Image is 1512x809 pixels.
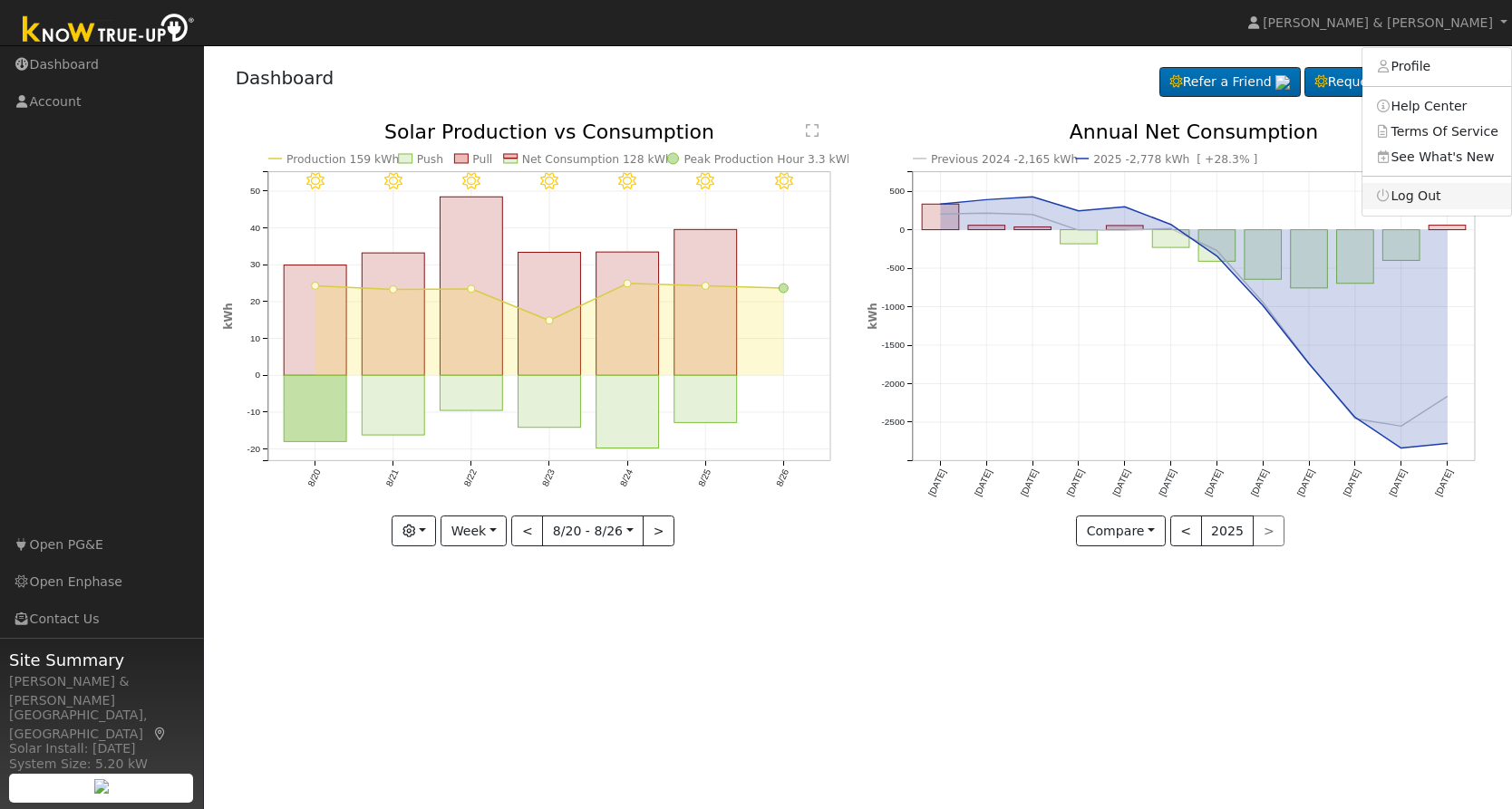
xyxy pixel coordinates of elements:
[618,173,636,191] i: 8/24 - Clear
[1388,467,1409,497] text: [DATE]
[222,303,235,330] text: kWh
[1203,467,1224,497] text: [DATE]
[521,153,672,166] text: Net Consumption 128 kWh
[440,197,502,375] rect: onclick=""
[1362,93,1511,119] a: Help Center
[806,123,819,138] text: 
[887,264,905,274] text: -500
[249,186,260,196] text: 50
[881,341,905,351] text: -1500
[1305,361,1313,368] circle: onclick=""
[1260,302,1267,309] circle: onclick=""
[1019,467,1040,497] text: [DATE]
[889,186,905,196] text: 500
[236,67,334,89] a: Dashboard
[702,283,709,290] circle: onclick=""
[416,153,442,166] text: Push
[362,376,424,436] rect: onclick=""
[1398,423,1405,430] circle: onclick=""
[384,173,402,191] i: 8/21 - MostlyClear
[674,376,737,423] rect: onclick=""
[881,302,905,312] text: -1000
[152,727,169,741] a: Map
[1121,226,1129,234] circle: onclick=""
[362,253,424,375] rect: onclick=""
[779,284,788,293] circle: onclick=""
[1275,75,1290,90] img: retrieve
[1383,230,1420,261] rect: onclick=""
[1121,203,1129,210] circle: onclick=""
[1291,230,1328,288] rect: onclick=""
[1263,15,1493,30] span: [PERSON_NAME] & [PERSON_NAME]
[472,153,492,166] text: Pull
[774,467,790,488] text: 8/26
[249,296,260,306] text: 20
[542,515,644,546] button: 8/20 - 8/26
[674,230,737,376] rect: onclick=""
[94,779,109,794] img: retrieve
[983,197,990,204] circle: onclick=""
[511,515,543,546] button: <
[973,467,993,497] text: [DATE]
[468,285,475,293] circle: onclick=""
[1214,247,1221,255] circle: onclick=""
[462,173,480,191] i: 8/22 - Clear
[9,706,194,744] div: [GEOGRAPHIC_DATA], [GEOGRAPHIC_DATA]
[596,252,658,375] rect: onclick=""
[922,204,959,229] rect: onclick=""
[249,333,260,343] text: 10
[1198,230,1236,262] rect: onclick=""
[618,467,635,488] text: 8/24
[1014,227,1052,230] rect: onclick=""
[683,153,853,166] text: Peak Production Hour 3.3 kWh
[1152,230,1189,248] rect: onclick=""
[1065,467,1086,497] text: [DATE]
[596,376,658,448] rect: onclick=""
[1168,221,1175,228] circle: onclick=""
[247,408,260,418] text: -10
[305,467,322,488] text: 8/20
[696,467,712,488] text: 8/25
[9,672,194,710] div: [PERSON_NAME] & [PERSON_NAME]
[255,371,260,380] text: 0
[1070,120,1319,143] text: Annual Net Consumption
[937,211,945,218] circle: onclick=""
[389,286,396,294] circle: onclick=""
[1434,467,1455,497] text: [DATE]
[1362,183,1511,208] a: Log Out
[1444,440,1451,448] circle: onclick=""
[1430,226,1467,230] rect: onclick=""
[881,418,905,428] text: -2500
[1093,153,1257,166] text: 2025 -2,778 kWh [ +28.3% ]
[1107,226,1144,230] rect: onclick=""
[1398,445,1405,452] circle: onclick=""
[1076,515,1166,546] button: Compare
[1337,230,1374,284] rect: onclick=""
[441,515,507,546] button: Week
[867,303,879,330] text: kWh
[1260,299,1267,306] circle: onclick=""
[1029,211,1036,218] circle: onclick=""
[1201,515,1255,546] button: 2025
[284,265,346,376] rect: onclick=""
[899,225,905,235] text: 0
[305,173,324,191] i: 8/20 - Clear
[1075,207,1082,215] circle: onclick=""
[383,467,400,488] text: 8/21
[540,467,557,488] text: 8/23
[9,739,194,758] div: Solar Install: [DATE]
[1029,193,1036,200] circle: onclick=""
[249,260,260,270] text: 30
[384,120,714,143] text: Solar Production vs Consumption
[1362,144,1511,169] a: See What's New
[983,209,990,217] circle: onclick=""
[286,153,399,166] text: Production 159 kWh
[1075,226,1082,234] circle: onclick=""
[1362,119,1511,144] a: Terms Of Service
[1111,467,1132,497] text: [DATE]
[881,379,905,389] text: -2000
[540,173,558,191] i: 8/23 - MostlyClear
[1342,467,1362,497] text: [DATE]
[1168,226,1175,233] circle: onclick=""
[1214,253,1221,260] circle: onclick=""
